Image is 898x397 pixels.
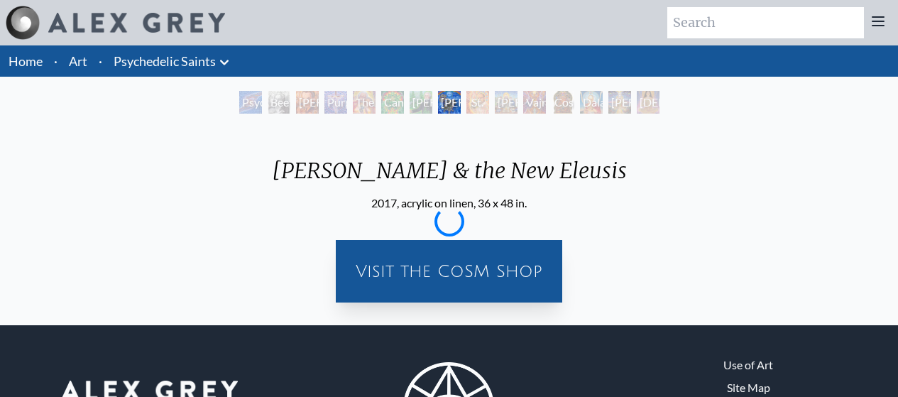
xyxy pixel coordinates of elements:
div: Psychedelic Healing [239,91,262,114]
div: St. [PERSON_NAME] & The LSD Revelation Revolution [466,91,489,114]
div: The Shulgins and their Alchemical Angels [353,91,376,114]
div: Cosmic [DEMOGRAPHIC_DATA] [552,91,574,114]
div: Purple [DEMOGRAPHIC_DATA] [324,91,347,114]
div: 2017, acrylic on linen, 36 x 48 in. [261,195,638,212]
div: [PERSON_NAME] [495,91,518,114]
a: Visit the CoSM Shop [344,249,554,294]
input: Search [667,7,864,38]
a: Use of Art [723,357,773,374]
div: [PERSON_NAME][US_STATE] - Hemp Farmer [410,91,432,114]
div: [PERSON_NAME] [608,91,631,114]
div: Dalai Lama [580,91,603,114]
a: Art [69,51,87,71]
div: Cannabacchus [381,91,404,114]
div: [PERSON_NAME] & the New Eleusis [261,158,638,195]
div: Beethoven [268,91,290,114]
div: [PERSON_NAME] M.D., Cartographer of Consciousness [296,91,319,114]
div: [DEMOGRAPHIC_DATA] [637,91,659,114]
a: Site Map [727,379,770,396]
a: Psychedelic Saints [114,51,216,71]
a: Home [9,53,43,69]
div: Vajra Guru [523,91,546,114]
div: [PERSON_NAME] & the New Eleusis [438,91,461,114]
li: · [48,45,63,77]
li: · [93,45,108,77]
